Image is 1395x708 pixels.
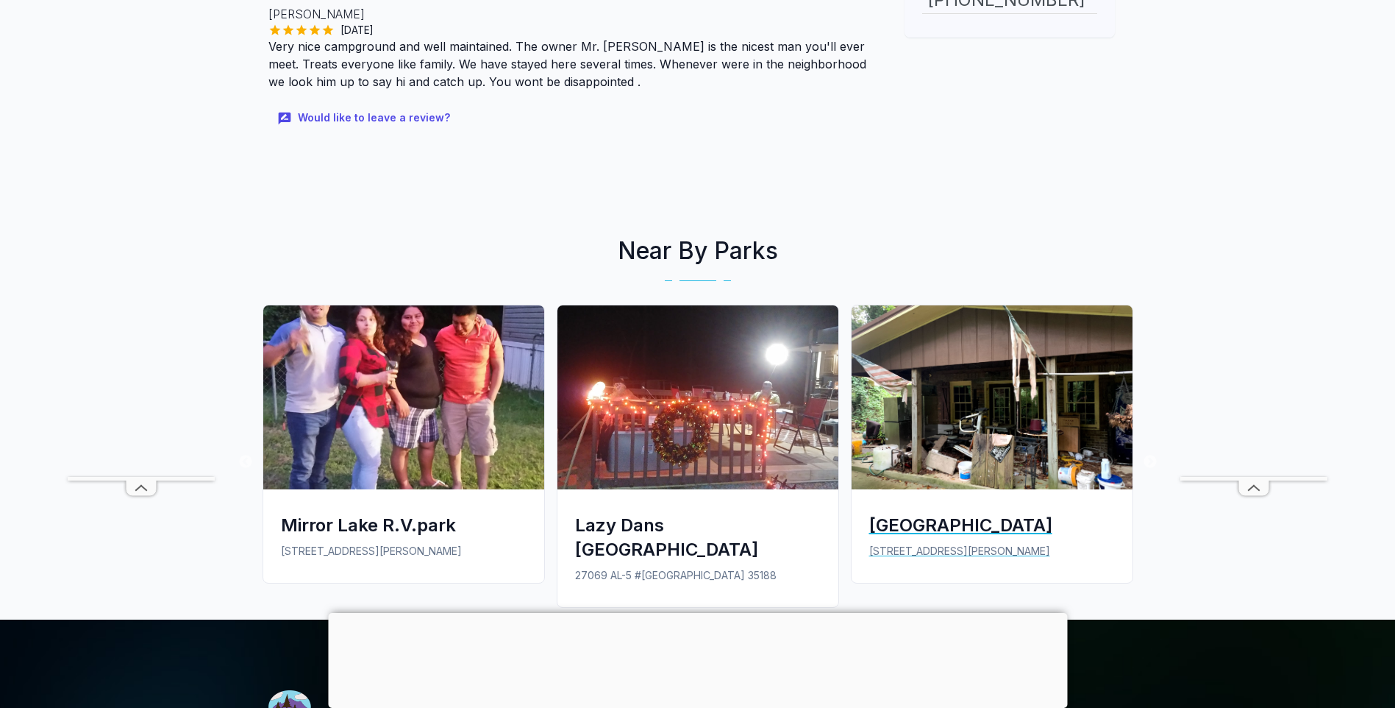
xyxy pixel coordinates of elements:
p: 27069 AL-5 #[GEOGRAPHIC_DATA] 35188 [575,567,821,584]
p: [STREET_ADDRESS][PERSON_NAME] [281,543,527,559]
div: [GEOGRAPHIC_DATA] [869,513,1115,537]
button: Next [1143,455,1157,470]
iframe: Advertisement [328,613,1067,704]
a: Mirror Lake R.V.parkMirror Lake R.V.park[STREET_ADDRESS][PERSON_NAME] [257,305,551,595]
iframe: Advertisement [68,35,215,477]
a: Lazy Dans RV ParkLazy Dans [GEOGRAPHIC_DATA]27069 AL-5 #[GEOGRAPHIC_DATA] 35188 [551,305,845,620]
p: [STREET_ADDRESS][PERSON_NAME] [869,543,1115,559]
div: Mirror Lake R.V.park [281,513,527,537]
iframe: Advertisement [1180,35,1327,477]
a: Candy Mountain RV Park[GEOGRAPHIC_DATA][STREET_ADDRESS][PERSON_NAME] [845,305,1139,595]
img: Mirror Lake R.V.park [263,305,544,489]
button: Would like to leave a review? [268,102,462,134]
h2: Near By Parks [257,233,1139,269]
p: [PERSON_NAME] [268,5,870,23]
img: Lazy Dans RV Park [557,305,838,489]
iframe: Advertisement [887,38,1132,222]
div: Lazy Dans [GEOGRAPHIC_DATA] [575,513,821,562]
img: Candy Mountain RV Park [852,305,1132,489]
span: [DATE] [335,23,379,38]
button: Previous [238,455,253,470]
p: Very nice campground and well maintained. The owner Mr. [PERSON_NAME] is the nicest man you'll ev... [268,38,870,91]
